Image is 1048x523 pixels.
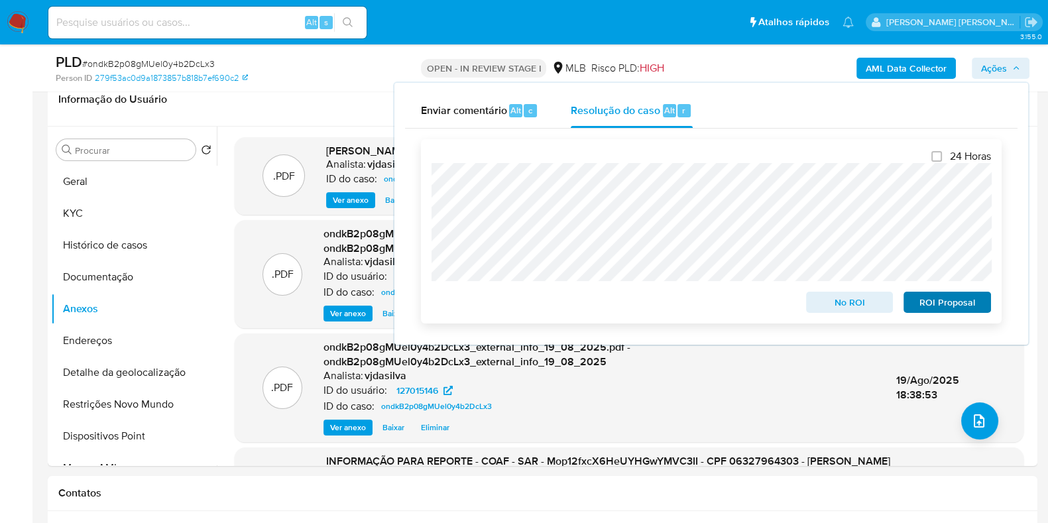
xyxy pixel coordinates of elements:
[326,143,668,158] span: [PERSON_NAME] - SAR - XXXX - CPF 06327964303 - [PERSON_NAME]
[682,104,685,117] span: r
[273,169,295,184] p: .PDF
[326,172,377,186] p: ID do caso:
[903,292,991,313] button: ROI Proposal
[376,398,497,414] a: ondkB2p08gMUel0y4b2DcLx3
[1024,15,1038,29] a: Sair
[323,400,375,413] p: ID do caso:
[886,16,1020,29] p: viviane.jdasilva@mercadopago.com.br
[961,402,998,439] button: upload-file
[758,15,829,29] span: Atalhos rápidos
[323,306,373,321] button: Ver anexo
[323,255,363,268] p: Analista:
[367,158,409,171] h6: vjdasilva
[931,151,942,162] input: 24 Horas
[913,293,982,312] span: ROI Proposal
[51,261,217,293] button: Documentação
[591,61,664,76] span: Risco PLD:
[376,420,411,436] button: Baixar
[385,194,407,207] span: Baixar
[323,339,630,369] span: ondkB2p08gMUel0y4b2DcLx3_external_info_19_08_2025.pdf - ondkB2p08gMUel0y4b2DcLx3_external_info_19...
[201,145,211,159] button: Retornar ao pedido padrão
[421,59,546,78] p: OPEN - IN REVIEW STAGE I
[378,192,414,208] button: Baixar
[323,384,387,397] p: ID do usuário:
[324,16,328,29] span: s
[1019,31,1041,42] span: 3.155.0
[330,307,366,320] span: Ver anexo
[896,373,959,402] span: 19/Ago/2025 18:38:53
[382,307,404,320] span: Baixar
[856,58,956,79] button: AML Data Collector
[51,166,217,198] button: Geral
[58,487,1027,500] h1: Contatos
[396,382,438,398] span: 127015146
[843,17,854,28] a: Notificações
[528,104,532,117] span: c
[365,369,406,382] h6: vjdasilva
[421,421,449,434] span: Eliminar
[981,58,1007,79] span: Ações
[334,13,361,32] button: search-icon
[664,104,675,117] span: Alt
[378,171,500,187] a: ondkB2p08gMUel0y4b2DcLx3
[414,420,456,436] button: Eliminar
[330,421,366,434] span: Ver anexo
[950,150,991,163] span: 24 Horas
[271,380,293,395] p: .PDF
[552,61,585,76] div: MLB
[62,145,72,155] button: Procurar
[333,194,369,207] span: Ver anexo
[323,226,628,256] span: ondkB2p08gMUel0y4b2DcLx3_internal_info_19_08_2025.pdf - ondkB2p08gMUel0y4b2DcLx3_internal_info_19...
[806,292,894,313] button: No ROI
[639,60,664,76] span: HIGH
[48,14,367,31] input: Pesquise usuários ou casos...
[815,293,884,312] span: No ROI
[51,198,217,229] button: KYC
[510,104,521,117] span: Alt
[271,267,293,282] p: .PDF
[376,306,411,321] button: Baixar
[571,102,660,117] span: Resolução do caso
[384,171,495,187] span: ondkB2p08gMUel0y4b2DcLx3
[323,286,375,299] p: ID do caso:
[51,229,217,261] button: Histórico de casos
[972,58,1029,79] button: Ações
[421,102,507,117] span: Enviar comentário
[326,453,890,469] span: INFORMAÇÃO PARA REPORTE - COAF - SAR - Mop12fxcX6HeUYHGwYMVC3II - CPF 06327964303 - [PERSON_NAME]
[388,382,461,398] a: 127015146
[51,357,217,388] button: Detalhe da geolocalização
[51,325,217,357] button: Endereços
[381,284,492,300] span: ondkB2p08gMUel0y4b2DcLx3
[326,192,375,208] button: Ver anexo
[51,388,217,420] button: Restrições Novo Mundo
[323,369,363,382] p: Analista:
[376,284,497,300] a: ondkB2p08gMUel0y4b2DcLx3
[51,293,217,325] button: Anexos
[323,420,373,436] button: Ver anexo
[382,421,404,434] span: Baixar
[51,452,217,484] button: Marcas AML
[51,420,217,452] button: Dispositivos Point
[56,51,82,72] b: PLD
[381,398,492,414] span: ondkB2p08gMUel0y4b2DcLx3
[388,268,461,284] a: 127015146
[365,255,406,268] h6: vjdasilva
[866,58,947,79] b: AML Data Collector
[58,93,167,106] h1: Informação do Usuário
[326,158,366,171] p: Analista:
[323,270,387,283] p: ID do usuário:
[75,145,190,156] input: Procurar
[82,57,215,70] span: # ondkB2p08gMUel0y4b2DcLx3
[95,72,248,84] a: 279f53ac0d9a1873857b818b7ef690c2
[56,72,92,84] b: Person ID
[306,16,317,29] span: Alt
